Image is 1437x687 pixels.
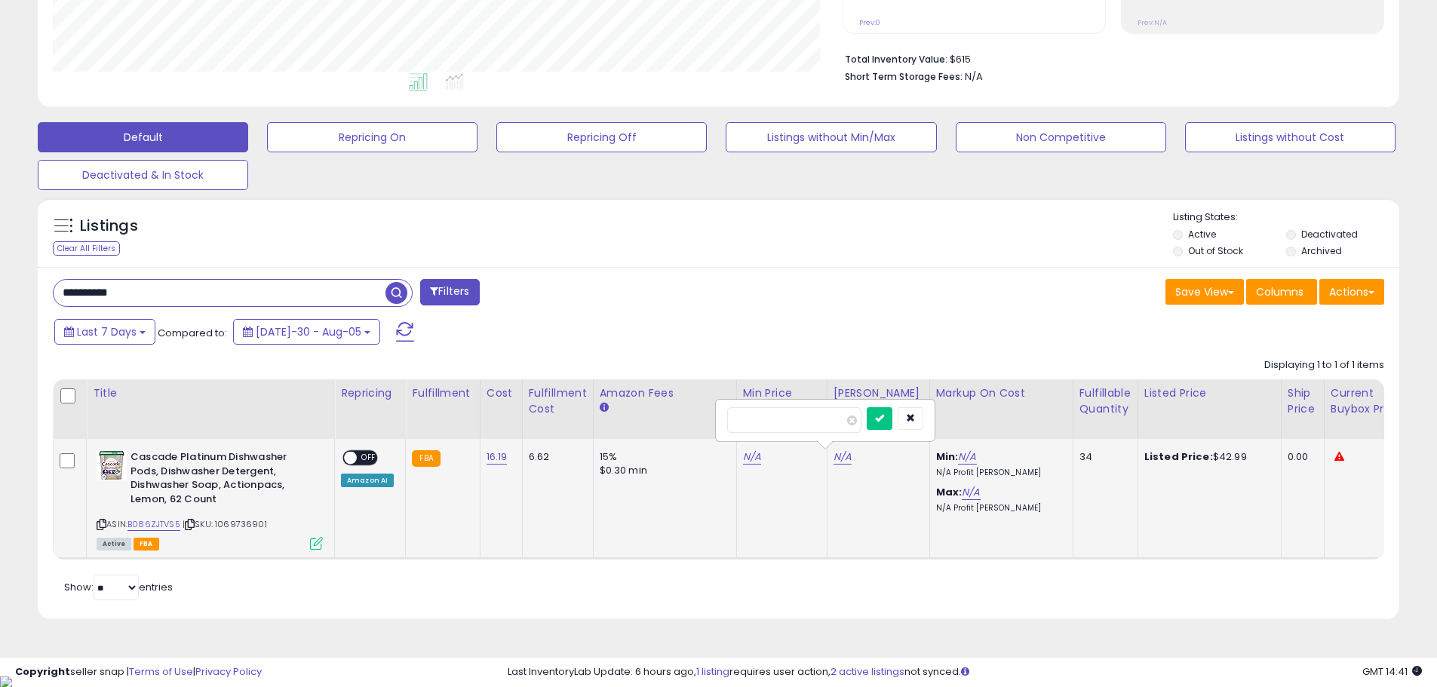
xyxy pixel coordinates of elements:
[1138,18,1167,27] small: Prev: N/A
[1288,385,1318,417] div: Ship Price
[77,324,137,339] span: Last 7 Days
[1246,279,1317,305] button: Columns
[1144,450,1270,464] div: $42.99
[1256,284,1303,299] span: Columns
[600,401,609,415] small: Amazon Fees.
[1144,385,1275,401] div: Listed Price
[859,18,880,27] small: Prev: 0
[129,664,193,679] a: Terms of Use
[412,450,440,467] small: FBA
[936,468,1061,478] p: N/A Profit [PERSON_NAME]
[831,664,904,679] a: 2 active listings
[158,326,227,340] span: Compared to:
[958,449,976,465] a: N/A
[834,449,852,465] a: N/A
[1331,385,1408,417] div: Current Buybox Price
[929,379,1073,439] th: The percentage added to the cost of goods (COGS) that forms the calculator for Min & Max prices.
[54,319,155,345] button: Last 7 Days
[1188,228,1216,241] label: Active
[936,449,959,464] b: Min:
[936,503,1061,514] p: N/A Profit [PERSON_NAME]
[15,665,262,679] div: seller snap | |
[529,385,587,417] div: Fulfillment Cost
[64,580,173,594] span: Show: entries
[845,70,963,83] b: Short Term Storage Fees:
[93,385,328,401] div: Title
[936,385,1067,401] div: Markup on Cost
[127,518,180,531] a: B086ZJTVS5
[845,53,947,66] b: Total Inventory Value:
[256,324,361,339] span: [DATE]-30 - Aug-05
[97,538,131,551] span: All listings currently available for purchase on Amazon
[130,450,314,510] b: Cascade Platinum Dishwasher Pods, Dishwasher Detergent, Dishwasher Soap, Actionpacs, Lemon, 62 Count
[183,518,267,530] span: | SKU: 1069736901
[97,450,127,480] img: 51pcqzb0gNL._SL40_.jpg
[834,385,923,401] div: [PERSON_NAME]
[600,464,725,477] div: $0.30 min
[15,664,70,679] strong: Copyright
[1301,244,1342,257] label: Archived
[487,385,516,401] div: Cost
[1079,385,1131,417] div: Fulfillable Quantity
[508,665,1422,679] div: Last InventoryLab Update: 6 hours ago, requires user action, not synced.
[412,385,473,401] div: Fulfillment
[600,450,725,464] div: 15%
[845,49,1373,67] li: $615
[233,319,380,345] button: [DATE]-30 - Aug-05
[1188,244,1243,257] label: Out of Stock
[529,450,582,464] div: 6.62
[600,385,730,401] div: Amazon Fees
[1079,450,1126,464] div: 34
[38,160,248,190] button: Deactivated & In Stock
[743,385,821,401] div: Min Price
[1165,279,1244,305] button: Save View
[1301,228,1358,241] label: Deactivated
[1362,664,1422,679] span: 2025-08-13 14:41 GMT
[80,216,138,237] h5: Listings
[1288,450,1313,464] div: 0.00
[1185,122,1396,152] button: Listings without Cost
[134,538,159,551] span: FBA
[420,279,479,305] button: Filters
[962,485,980,500] a: N/A
[53,241,120,256] div: Clear All Filters
[743,449,761,465] a: N/A
[936,485,963,499] b: Max:
[267,122,477,152] button: Repricing On
[341,385,399,401] div: Repricing
[97,450,323,548] div: ASIN:
[726,122,936,152] button: Listings without Min/Max
[357,452,381,465] span: OFF
[1173,210,1399,225] p: Listing States:
[38,122,248,152] button: Default
[1264,358,1384,373] div: Displaying 1 to 1 of 1 items
[341,474,394,487] div: Amazon AI
[496,122,707,152] button: Repricing Off
[195,664,262,679] a: Privacy Policy
[1144,449,1213,464] b: Listed Price:
[1319,279,1384,305] button: Actions
[487,449,508,465] a: 16.19
[965,69,983,84] span: N/A
[956,122,1166,152] button: Non Competitive
[696,664,729,679] a: 1 listing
